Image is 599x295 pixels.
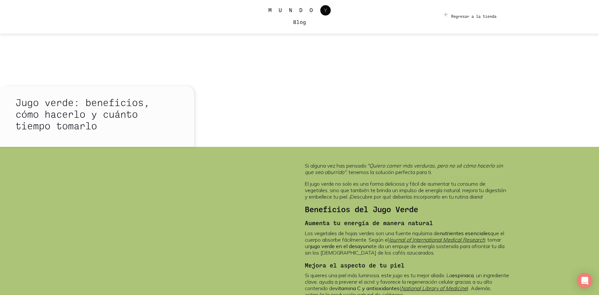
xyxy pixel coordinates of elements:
[444,12,496,21] a: Regresar a la tienda
[401,285,467,291] a: National Library of Medicine
[293,18,306,26] h4: Blog
[305,180,509,200] p: El jugo verde no solo es una forma deliciosa y fácil de aumentar tu consumo de vegetales, sino qu...
[105,5,494,28] a: Blog
[305,162,509,175] p: Si alguna vez has pensado: , tenemos la solución perfecta para ti.
[389,236,485,243] a: Journal of International Medical Research
[439,230,490,236] b: nutrientes esenciales
[452,272,474,279] b: espinaca
[305,262,405,269] b: Mejora el aspecto de tu piel
[305,162,503,175] i: "Quiero comer más verduras, pero no sé cómo hacerlo sin que sea aburrido"
[305,219,433,226] b: Aumenta tu energía de manera natural
[451,11,496,19] h6: Regresar a la tienda
[577,273,593,289] div: Open Intercom Messenger
[305,230,509,256] p: Los vegetales de hojas verdes son una fuente riquísima de que el cuerpo absorbe fácilmente. Según...
[335,285,399,291] b: vitamina C y antioxidantes
[16,96,173,131] h2: Jugo verde: beneficios, cómo hacerlo y cuánto tiempo tomarlo
[311,243,372,249] b: jugo verde en el desayuno
[305,204,418,214] b: Beneficios del Jugo Verde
